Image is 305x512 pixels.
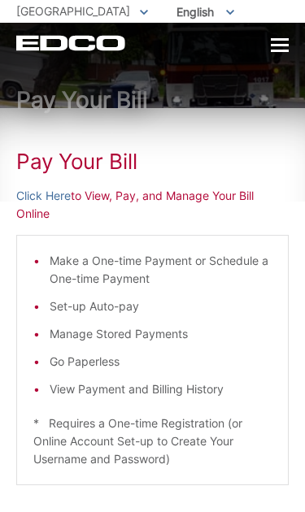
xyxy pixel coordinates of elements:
a: EDCD logo. Return to the homepage. [16,35,125,51]
li: Go Paperless [50,353,272,371]
p: to View, Pay, and Manage Your Bill Online [16,187,289,223]
a: Click Here [16,187,71,205]
p: * Requires a One-time Registration (or Online Account Set-up to Create Your Username and Password) [33,414,272,468]
li: Set-up Auto-pay [50,297,272,315]
li: View Payment and Billing History [50,380,272,398]
h1: Pay Your Bill [16,149,289,175]
h1: Pay Your Bill [16,88,289,112]
li: Make a One-time Payment or Schedule a One-time Payment [50,252,272,288]
span: [GEOGRAPHIC_DATA] [16,4,130,18]
li: Manage Stored Payments [50,325,272,343]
